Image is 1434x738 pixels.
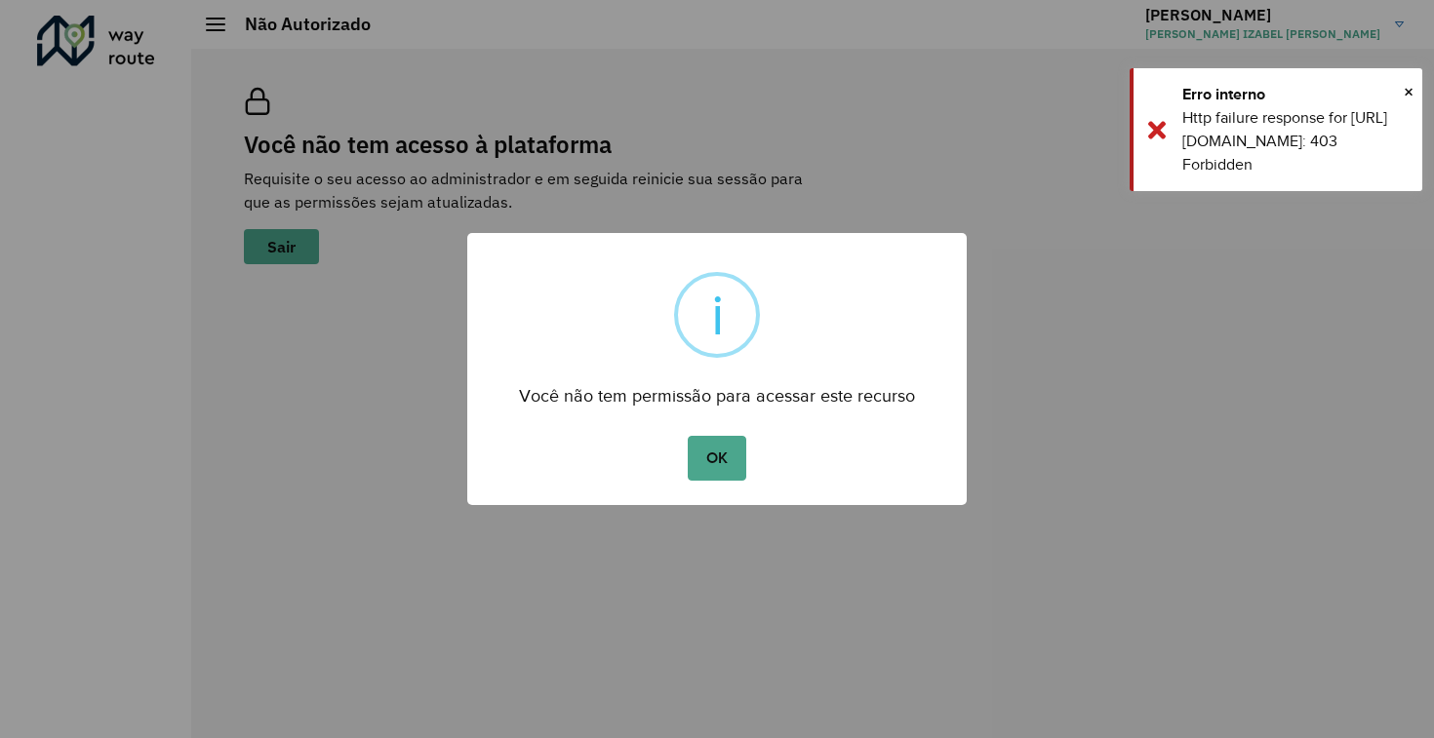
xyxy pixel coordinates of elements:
[1404,77,1414,106] span: ×
[1404,77,1414,106] button: Close
[688,436,745,481] button: OK
[1182,106,1408,176] div: Http failure response for [URL][DOMAIN_NAME]: 403 Forbidden
[1182,83,1408,106] div: Erro interno
[711,276,724,354] div: i
[467,368,967,411] div: Você não tem permissão para acessar este recurso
